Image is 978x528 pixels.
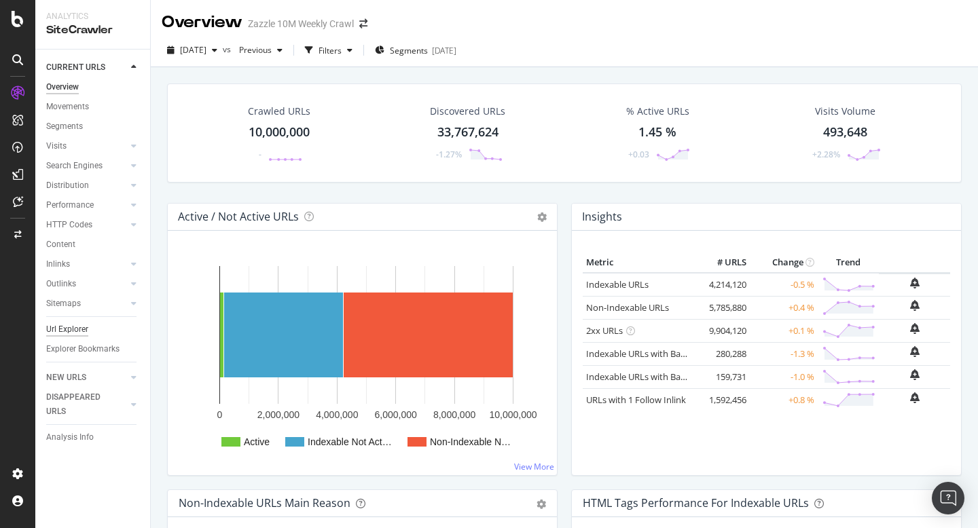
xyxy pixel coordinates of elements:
[583,496,809,510] div: HTML Tags Performance for Indexable URLs
[514,461,554,472] a: View More
[537,499,546,509] div: gear
[46,100,141,114] a: Movements
[910,278,920,288] div: bell-plus
[234,39,288,61] button: Previous
[308,436,392,447] text: Indexable Not Act…
[46,178,89,193] div: Distribution
[46,119,83,134] div: Segments
[46,218,92,232] div: HTTP Codes
[248,17,354,31] div: Zazzle 10M Weekly Crawl
[180,44,206,56] span: 2025 Sep. 5th
[586,347,700,360] a: Indexable URLs with Bad H1
[375,409,417,420] text: 6,000,000
[46,297,81,311] div: Sitemaps
[910,369,920,380] div: bell-plus
[46,198,127,212] a: Performance
[910,392,920,403] div: bell-plus
[586,278,649,290] a: Indexable URLs
[436,149,462,160] div: -1.27%
[823,124,867,141] div: 493,648
[818,252,879,273] th: Trend
[244,436,270,447] text: Active
[910,300,920,311] div: bell-plus
[583,252,695,273] th: Metric
[259,149,261,160] div: -
[46,159,127,173] a: Search Engines
[430,105,505,118] div: Discovered URLs
[750,273,818,297] td: -0.5 %
[932,482,964,514] div: Open Intercom Messenger
[46,178,127,193] a: Distribution
[586,371,734,383] a: Indexable URLs with Bad Description
[750,319,818,342] td: +0.1 %
[223,43,234,55] span: vs
[695,365,750,388] td: 159,731
[812,149,840,160] div: +2.28%
[46,22,139,38] div: SiteCrawler
[46,218,127,232] a: HTTP Codes
[750,296,818,319] td: +0.4 %
[162,39,223,61] button: [DATE]
[359,19,367,29] div: arrow-right-arrow-left
[46,322,88,337] div: Url Explorer
[433,409,475,420] text: 8,000,000
[586,301,669,314] a: Non-Indexable URLs
[249,124,310,141] div: 10,000,000
[46,390,127,419] a: DISAPPEARED URLS
[437,124,499,141] div: 33,767,624
[46,430,94,445] div: Analysis Info
[179,252,546,464] svg: A chart.
[46,238,75,252] div: Content
[910,346,920,357] div: bell-plus
[695,319,750,342] td: 9,904,120
[628,149,649,160] div: +0.03
[489,409,537,420] text: 10,000,000
[300,39,358,61] button: Filters
[46,342,120,356] div: Explorer Bookmarks
[46,342,141,356] a: Explorer Bookmarks
[46,139,127,153] a: Visits
[46,198,94,212] div: Performance
[750,365,818,388] td: -1.0 %
[695,296,750,319] td: 5,785,880
[638,124,676,141] div: 1.45 %
[46,238,141,252] a: Content
[750,388,818,411] td: +0.8 %
[626,105,689,118] div: % Active URLs
[178,208,299,226] h4: Active / Not Active URLs
[217,409,223,420] text: 0
[46,80,141,94] a: Overview
[695,252,750,273] th: # URLS
[46,257,127,271] a: Inlinks
[162,11,242,34] div: Overview
[46,371,127,385] a: NEW URLS
[586,394,686,406] a: URLs with 1 Follow Inlink
[46,119,141,134] a: Segments
[46,139,67,153] div: Visits
[46,277,127,291] a: Outlinks
[248,105,310,118] div: Crawled URLs
[537,212,547,222] i: Options
[750,342,818,365] td: -1.3 %
[46,430,141,445] a: Analysis Info
[695,388,750,411] td: 1,592,456
[432,45,456,56] div: [DATE]
[46,277,76,291] div: Outlinks
[46,390,115,419] div: DISAPPEARED URLS
[750,252,818,273] th: Change
[46,257,70,271] div: Inlinks
[390,45,428,56] span: Segments
[46,297,127,311] a: Sitemaps
[586,324,623,337] a: 2xx URLs
[695,273,750,297] td: 4,214,120
[46,322,141,337] a: Url Explorer
[46,11,139,22] div: Analytics
[46,371,86,385] div: NEW URLS
[46,60,127,75] a: CURRENT URLS
[46,100,89,114] div: Movements
[234,44,272,56] span: Previous
[369,39,462,61] button: Segments[DATE]
[695,342,750,365] td: 280,288
[46,159,103,173] div: Search Engines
